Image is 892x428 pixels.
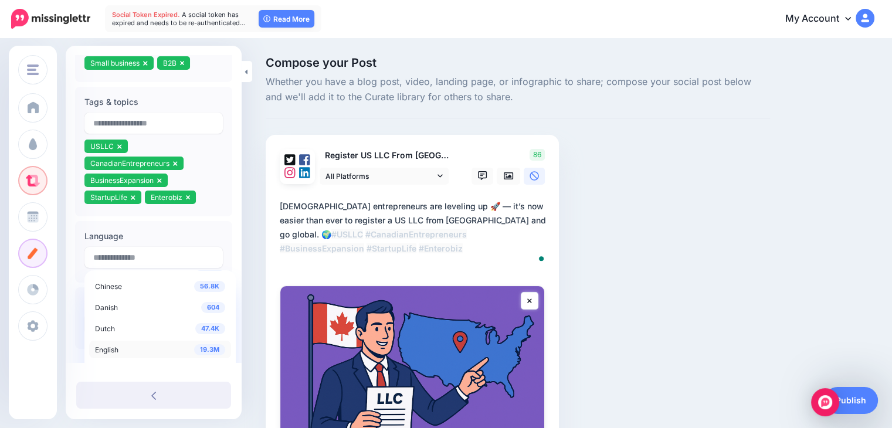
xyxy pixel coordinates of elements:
label: Tags & topics [84,95,223,109]
span: Enterobiz [151,193,182,202]
a: My Account [774,5,874,33]
div: [DEMOGRAPHIC_DATA] entrepreneurs are leveling up 🚀 — it’s now easier than ever to register a US L... [280,199,550,256]
p: Register US LLC From [GEOGRAPHIC_DATA] [320,149,450,162]
span: B2B [163,59,177,67]
img: Missinglettr [11,9,90,29]
span: BusinessExpansion [90,176,154,185]
span: All Platforms [325,170,435,182]
span: CanadianEntrepreneurs [90,159,169,168]
a: Read More [259,10,314,28]
span: 86 [530,149,545,161]
span: Danish [95,303,118,312]
span: Chinese [95,282,122,291]
a: 604 Danish [89,298,231,316]
label: Language [84,229,223,243]
a: All Platforms [320,168,449,185]
img: menu.png [27,64,39,75]
span: StartupLife [90,193,127,202]
span: English [95,345,118,354]
a: 56.8K Chinese [89,277,231,295]
span: 19.3M [194,344,225,355]
a: 19.3M English [89,341,231,358]
textarea: To enrich screen reader interactions, please activate Accessibility in Grammarly extension settings [280,199,550,270]
span: 47.4K [195,323,225,334]
a: Publish [824,387,878,414]
span: 604 [201,302,225,313]
span: Whether you have a blog post, video, landing page, or infographic to share; compose your social p... [266,74,770,105]
span: Compose your Post [266,57,770,69]
span: USLLC [90,142,114,151]
a: 47.4K Dutch [89,320,231,337]
div: Open Intercom Messenger [811,388,839,416]
span: Small business [90,59,140,67]
span: 56.8K [194,281,225,292]
span: Dutch [95,324,115,333]
span: Social Token Expired. [112,11,180,19]
span: A social token has expired and needs to be re-authenticated… [112,11,246,27]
